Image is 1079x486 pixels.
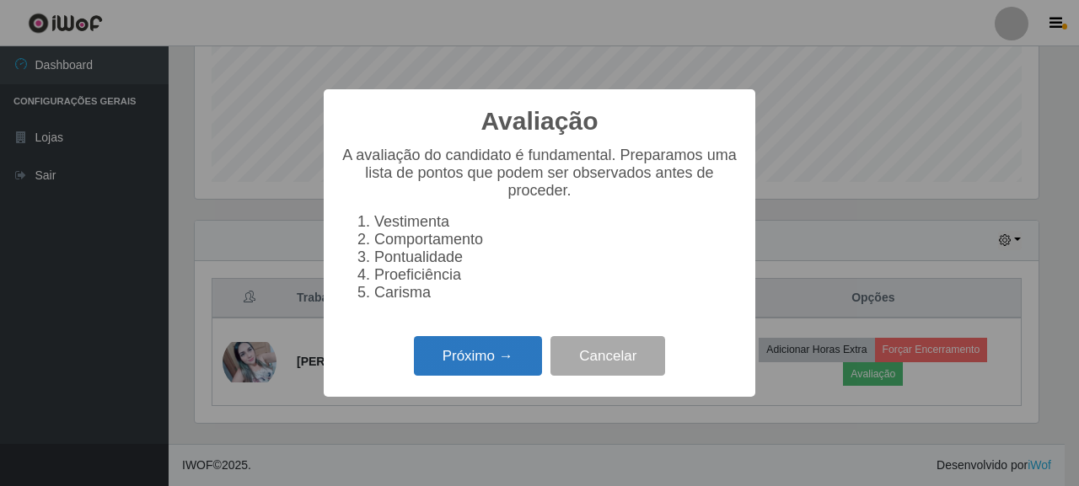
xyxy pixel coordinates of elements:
li: Carisma [374,284,738,302]
li: Vestimenta [374,213,738,231]
button: Cancelar [550,336,665,376]
li: Pontualidade [374,248,738,266]
h2: Avaliação [481,106,599,136]
li: Comportamento [374,231,738,248]
button: Próximo → [414,336,542,376]
p: A avaliação do candidato é fundamental. Preparamos uma lista de pontos que podem ser observados a... [341,147,738,200]
li: Proeficiência [374,266,738,284]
